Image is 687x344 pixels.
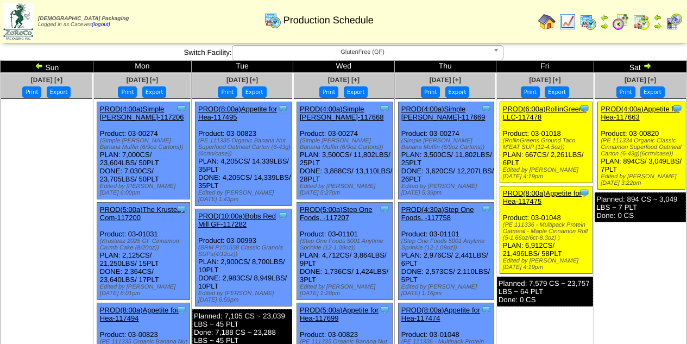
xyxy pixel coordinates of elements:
td: Wed [293,61,394,73]
div: Edited by [PERSON_NAME] [DATE] 1:16pm [401,284,494,297]
div: (RollinGreens Ground Taco M'EAT SUP (12-4.5oz)) [503,137,592,151]
img: arrowleft.gif [653,13,662,22]
button: Print [118,86,137,98]
button: Print [521,86,540,98]
div: Product: 03-01031 PLAN: 2,125CS / 21,250LBS / 15PLT DONE: 2,364CS / 23,640LBS / 17PLT [97,203,190,300]
div: Product: 03-01101 PLAN: 4,712CS / 3,864LBS / 9PLT DONE: 1,736CS / 1,424LBS / 3PLT [297,203,393,300]
a: PROD(4:00a)Simple [PERSON_NAME]-117668 [300,105,384,121]
img: calendarprod.gif [579,13,597,30]
span: GlutenFree (GF) [237,46,489,59]
a: PROD(8:00a)Appetite for Hea-117474 [401,306,480,322]
button: Print [421,86,440,98]
span: [DEMOGRAPHIC_DATA] Packaging [38,16,129,22]
div: Edited by [PERSON_NAME] [DATE] 3:22pm [601,173,685,186]
div: Product: 03-00274 PLAN: 3,500CS / 11,802LBS / 25PLT DONE: 3,888CS / 13,110LBS / 28PLT [297,102,393,199]
div: Product: 03-01048 PLAN: 6,912CS / 21,496LBS / 58PLT [500,186,592,274]
img: zoroco-logo-small.webp [3,3,33,40]
a: PROD(6:00a)RollinGreens LLC-117478 [503,105,587,121]
a: PROD(8:00a)Appetite for Hea-117494 [100,306,179,322]
img: arrowleft.gif [35,61,43,70]
img: Tooltip [672,103,683,114]
div: (PE 111335 Organic Banana Nut Superfood Oatmeal Carton (6-43g)(6crtn/case)) [198,137,291,157]
div: (BRM P101558 Classic Granola SUPs(4/12oz)) [198,245,291,258]
button: Export [545,86,569,98]
a: [DATE] [+] [127,76,158,84]
div: (Step One Foods 5001 Anytime Sprinkle (12-1.09oz)) [300,238,393,251]
img: Tooltip [278,210,288,221]
img: Tooltip [579,103,590,114]
button: Export [640,86,665,98]
img: Tooltip [379,204,390,215]
a: PROD(4:00a)Simple [PERSON_NAME]-117206 [100,105,184,121]
img: calendarprod.gif [264,11,281,29]
img: Tooltip [379,304,390,315]
button: Export [47,86,71,98]
img: line_graph.gif [559,13,576,30]
div: Product: 03-01018 PLAN: 667CS / 2,261LBS / 6PLT [500,102,592,183]
td: Mon [93,61,191,73]
div: Planned: 894 CS ~ 3,049 LBS ~ 7 PLT Done: 0 CS [595,192,686,222]
button: Export [242,86,267,98]
button: Export [142,86,167,98]
button: Print [218,86,237,98]
span: Production Schedule [283,15,374,26]
a: PROD(8:00a)Appetite for Hea-117475 [503,189,582,205]
a: PROD(4:30a)Step One Foods, -117758 [401,205,474,222]
td: Thu [394,61,496,73]
div: Edited by [PERSON_NAME] [DATE] 1:28pm [300,284,393,297]
img: Tooltip [278,103,288,114]
img: arrowright.gif [653,22,662,30]
a: (logout) [92,22,110,28]
div: Edited by [PERSON_NAME] [DATE] 5:27pm [300,183,393,196]
button: Print [616,86,635,98]
div: Edited by [PERSON_NAME] [DATE] 5:39pm [401,183,494,196]
img: Tooltip [176,204,187,215]
div: Edited by [PERSON_NAME] [DATE] 6:00pm [100,183,190,196]
a: PROD(4:00a)Simple [PERSON_NAME]-117669 [401,105,486,121]
span: [DATE] [+] [625,76,656,84]
a: [DATE] [+] [430,76,461,84]
a: [DATE] [+] [529,76,560,84]
div: (Simple [PERSON_NAME] Banana Muffin (6/9oz Cartons)) [401,137,494,151]
img: arrowleft.gif [600,13,609,22]
td: Tue [192,61,293,73]
div: Edited by [PERSON_NAME] [DATE] 6:01pm [100,284,190,297]
td: Fri [496,61,594,73]
div: Product: 03-00274 PLAN: 7,000CS / 23,604LBS / 50PLT DONE: 7,030CS / 23,705LBS / 50PLT [97,102,190,199]
img: Tooltip [481,204,491,215]
td: Sun [1,61,93,73]
div: (Krusteaz 2025 GF Cinnamon Crumb Cake (8/20oz)) [100,238,190,251]
img: Tooltip [481,103,491,114]
div: Planned: 7,579 CS ~ 23,757 LBS ~ 64 PLT Done: 0 CS [497,277,593,307]
div: Edited by [PERSON_NAME] [DATE] 4:19pm [503,167,592,180]
button: Print [319,86,338,98]
img: Tooltip [176,304,187,315]
a: PROD(8:00a)Appetite for Hea-117495 [198,105,277,121]
button: Print [22,86,41,98]
div: Edited by [PERSON_NAME] [DATE] 6:59pm [198,290,291,303]
div: Product: 03-01101 PLAN: 2,976CS / 2,441LBS / 6PLT DONE: 2,573CS / 2,110LBS / 5PLT [398,203,494,300]
a: [DATE] [+] [31,76,62,84]
div: (Simple [PERSON_NAME] Banana Muffin (6/9oz Cartons)) [300,137,393,151]
img: arrowright.gif [643,61,652,70]
div: (Step One Foods 5001 Anytime Sprinkle (12-1.09oz)) [401,238,494,251]
img: calendarcustomer.gif [665,13,683,30]
a: PROD(4:00a)Appetite for Hea-117663 [601,105,679,121]
div: Product: 03-00274 PLAN: 3,500CS / 11,802LBS / 25PLT DONE: 3,620CS / 12,207LBS / 26PLT [398,102,494,199]
a: [DATE] [+] [226,76,258,84]
a: PROD(5:00a)Step One Foods, -117207 [300,205,373,222]
img: arrowright.gif [600,22,609,30]
div: (Simple [PERSON_NAME] Banana Muffin (6/9oz Cartons)) [100,137,190,151]
a: PROD(10:00a)Bobs Red Mill GF-117282 [198,212,276,228]
img: Tooltip [481,304,491,315]
button: Export [344,86,368,98]
div: Edited by [PERSON_NAME] [DATE] 4:19pm [503,258,592,271]
img: home.gif [538,13,556,30]
div: Product: 03-00820 PLAN: 894CS / 3,049LBS / 7PLT [598,102,685,190]
button: Export [445,86,470,98]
